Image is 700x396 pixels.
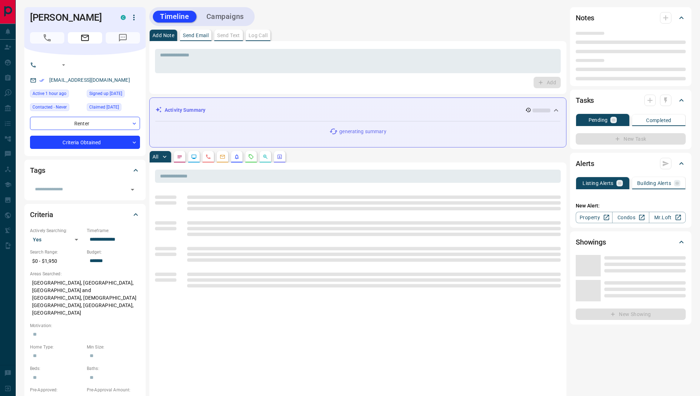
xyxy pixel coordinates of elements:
[576,158,594,169] h2: Alerts
[589,117,608,122] p: Pending
[106,32,140,44] span: No Number
[87,344,140,350] p: Min Size:
[30,162,140,179] div: Tags
[153,11,196,22] button: Timeline
[576,12,594,24] h2: Notes
[121,15,126,20] div: condos.ca
[248,154,254,160] svg: Requests
[30,322,140,329] p: Motivation:
[30,365,83,372] p: Beds:
[49,77,130,83] a: [EMAIL_ADDRESS][DOMAIN_NAME]
[199,11,251,22] button: Campaigns
[234,154,240,160] svg: Listing Alerts
[30,12,110,23] h1: [PERSON_NAME]
[339,128,386,135] p: generating summary
[30,32,64,44] span: No Number
[152,33,174,38] p: Add Note
[30,206,140,223] div: Criteria
[68,32,102,44] span: Email
[191,154,197,160] svg: Lead Browsing Activity
[155,104,560,117] div: Activity Summary
[165,106,205,114] p: Activity Summary
[576,202,686,210] p: New Alert:
[220,154,225,160] svg: Emails
[576,95,594,106] h2: Tasks
[32,104,67,111] span: Contacted - Never
[87,365,140,372] p: Baths:
[637,181,671,186] p: Building Alerts
[87,103,140,113] div: Fri Oct 03 2025
[30,277,140,319] p: [GEOGRAPHIC_DATA], [GEOGRAPHIC_DATA], [GEOGRAPHIC_DATA] and [GEOGRAPHIC_DATA], [DEMOGRAPHIC_DATA]...
[262,154,268,160] svg: Opportunities
[30,209,53,220] h2: Criteria
[576,236,606,248] h2: Showings
[582,181,614,186] p: Listing Alerts
[30,271,140,277] p: Areas Searched:
[30,136,140,149] div: Criteria Obtained
[30,165,45,176] h2: Tags
[30,255,83,267] p: $0 - $1,950
[30,117,140,130] div: Renter
[30,234,83,245] div: Yes
[277,154,282,160] svg: Agent Actions
[183,33,209,38] p: Send Email
[576,9,686,26] div: Notes
[30,90,83,100] div: Tue Oct 14 2025
[576,92,686,109] div: Tasks
[205,154,211,160] svg: Calls
[89,104,119,111] span: Claimed [DATE]
[612,212,649,223] a: Condos
[30,249,83,255] p: Search Range:
[576,212,612,223] a: Property
[30,227,83,234] p: Actively Searching:
[39,78,44,83] svg: Email Verified
[87,387,140,393] p: Pre-Approval Amount:
[646,118,671,123] p: Completed
[89,90,122,97] span: Signed up [DATE]
[576,234,686,251] div: Showings
[576,155,686,172] div: Alerts
[649,212,686,223] a: Mr.Loft
[59,61,68,69] button: Open
[32,90,66,97] span: Active 1 hour ago
[87,90,140,100] div: Wed Jul 21 2021
[177,154,182,160] svg: Notes
[87,227,140,234] p: Timeframe:
[30,387,83,393] p: Pre-Approved:
[87,249,140,255] p: Budget:
[127,185,137,195] button: Open
[30,344,83,350] p: Home Type:
[152,154,158,159] p: All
